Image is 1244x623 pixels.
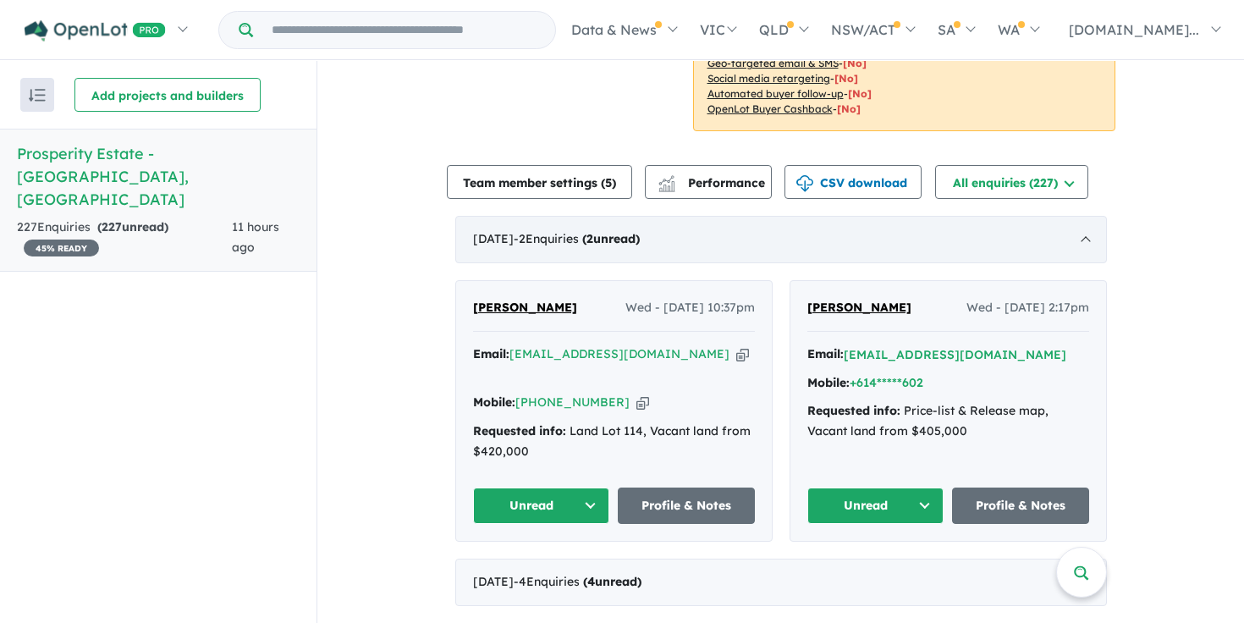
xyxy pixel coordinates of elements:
span: - 2 Enquir ies [514,231,640,246]
h5: Prosperity Estate - [GEOGRAPHIC_DATA] , [GEOGRAPHIC_DATA] [17,142,300,211]
button: Team member settings (5) [447,165,632,199]
span: 2 [586,231,593,246]
button: CSV download [784,165,922,199]
u: OpenLot Buyer Cashback [707,102,833,115]
button: All enquiries (227) [935,165,1088,199]
strong: ( unread) [582,231,640,246]
span: Performance [661,175,765,190]
span: [PERSON_NAME] [807,300,911,315]
span: Wed - [DATE] 2:17pm [966,298,1089,318]
img: Openlot PRO Logo White [25,20,166,41]
div: [DATE] [455,216,1107,263]
span: 11 hours ago [232,219,279,255]
button: Unread [807,488,944,524]
div: Price-list & Release map, Vacant land from $405,000 [807,401,1089,442]
img: sort.svg [29,89,46,102]
strong: Mobile: [807,375,850,390]
strong: Requested info: [473,423,566,438]
button: Add projects and builders [74,78,261,112]
u: Automated buyer follow-up [707,87,844,100]
a: Profile & Notes [952,488,1089,524]
span: [No] [848,87,872,100]
img: download icon [796,175,813,192]
u: Social media retargeting [707,72,830,85]
a: [PERSON_NAME] [473,298,577,318]
button: Performance [645,165,772,199]
span: - 4 Enquir ies [514,574,641,589]
strong: Email: [807,346,844,361]
span: [No] [834,72,858,85]
span: [No] [837,102,861,115]
div: Land Lot 114, Vacant land from $420,000 [473,422,755,462]
input: Try estate name, suburb, builder or developer [256,12,552,48]
strong: ( unread) [583,574,641,589]
strong: Requested info: [807,403,900,418]
button: Copy [636,394,649,411]
span: Wed - [DATE] 10:37pm [625,298,755,318]
a: [EMAIL_ADDRESS][DOMAIN_NAME] [509,346,729,361]
button: Copy [736,345,749,363]
span: [No] [843,57,867,69]
span: 4 [587,574,595,589]
strong: Email: [473,346,509,361]
strong: Mobile: [473,394,515,410]
div: [DATE] [455,559,1107,606]
div: 227 Enquir ies [17,218,232,258]
strong: ( unread) [97,219,168,234]
a: [PERSON_NAME] [807,298,911,318]
span: 227 [102,219,122,234]
button: [EMAIL_ADDRESS][DOMAIN_NAME] [844,346,1066,364]
img: line-chart.svg [658,175,674,185]
u: Geo-targeted email & SMS [707,57,839,69]
span: 45 % READY [24,240,99,256]
img: bar-chart.svg [658,181,675,192]
span: [DOMAIN_NAME]... [1069,21,1199,38]
a: Profile & Notes [618,488,755,524]
button: Unread [473,488,610,524]
span: [PERSON_NAME] [473,300,577,315]
a: [PHONE_NUMBER] [515,394,630,410]
span: 5 [605,175,612,190]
